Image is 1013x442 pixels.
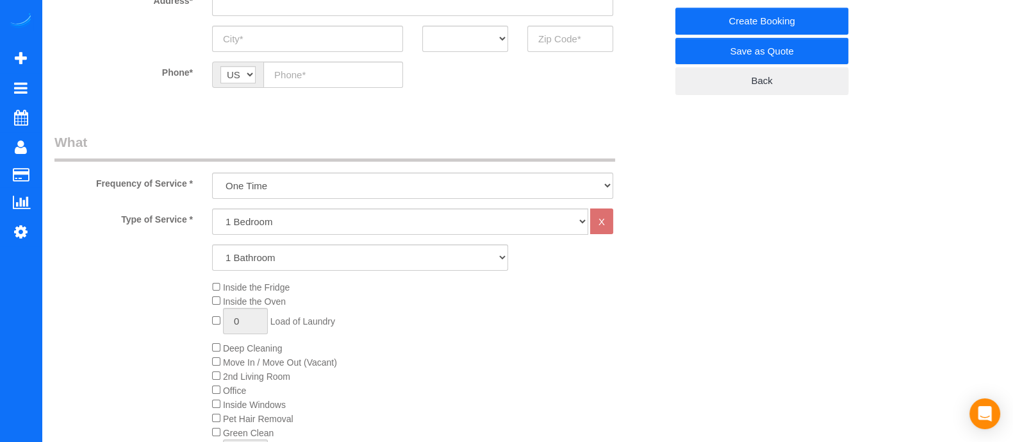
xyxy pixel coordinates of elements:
span: Move In / Move Out (Vacant) [223,357,337,368]
span: Inside the Fridge [223,282,290,293]
label: Type of Service * [45,208,202,226]
span: Green Clean [223,428,274,438]
span: 2nd Living Room [223,371,290,382]
input: Phone* [263,62,403,88]
div: Open Intercom Messenger [969,398,1000,429]
a: Save as Quote [675,38,848,65]
span: Inside the Oven [223,296,286,307]
label: Phone* [45,62,202,79]
span: Pet Hair Removal [223,414,293,424]
img: Automaid Logo [8,13,33,31]
input: City* [212,26,403,52]
span: Inside Windows [223,400,286,410]
a: Create Booking [675,8,848,35]
a: Back [675,67,848,94]
label: Frequency of Service * [45,173,202,190]
span: Load of Laundry [270,316,335,327]
span: Office [223,386,246,396]
input: Zip Code* [527,26,613,52]
span: Deep Cleaning [223,343,283,353]
legend: What [54,133,615,162]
